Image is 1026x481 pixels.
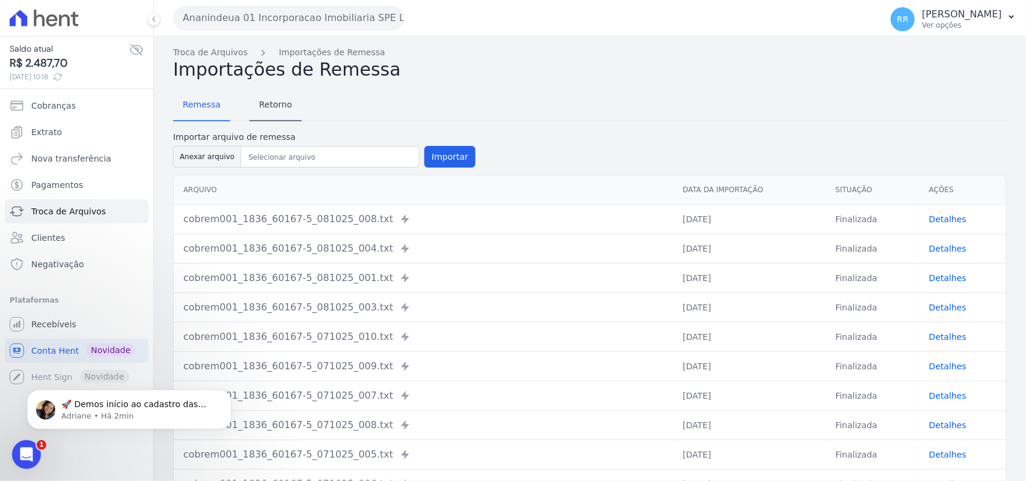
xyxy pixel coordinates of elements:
td: [DATE] [673,351,826,381]
td: [DATE] [673,234,826,263]
input: Selecionar arquivo [243,150,417,165]
th: Arquivo [174,175,673,205]
span: RR [897,15,908,23]
div: cobrem001_1836_60167-5_071025_010.txt [183,330,664,344]
span: Retorno [252,92,299,116]
a: Extrato [5,120,148,144]
span: 🚀 Demos início ao cadastro das Contas Digitais Arke! Iniciamos a abertura para clientes do modelo... [52,35,205,283]
span: 1 [37,440,46,450]
span: [DATE] 10:18 [10,71,129,82]
span: Pagamentos [31,179,83,191]
td: [DATE] [673,322,826,351]
span: Negativação [31,258,84,270]
a: Recebíveis [5,312,148,336]
span: Clientes [31,232,65,244]
a: Cobranças [5,94,148,118]
p: [PERSON_NAME] [922,8,1002,20]
a: Clientes [5,226,148,250]
iframe: Intercom notifications mensagem [9,365,249,449]
nav: Breadcrumb [173,46,1007,59]
button: Ananindeua 01 Incorporacao Imobiliaria SPE LTDA [173,6,404,30]
td: [DATE] [673,292,826,322]
button: Importar [424,146,475,168]
a: Detalhes [929,362,966,371]
a: Detalhes [929,244,966,253]
td: [DATE] [673,440,826,469]
a: Retorno [249,90,302,121]
button: RR [PERSON_NAME] Ver opções [881,2,1026,36]
div: cobrem001_1836_60167-5_071025_005.txt [183,447,664,462]
span: Nova transferência [31,153,111,165]
span: R$ 2.487,70 [10,55,129,71]
td: Finalizada [826,351,920,381]
span: Novidade [86,343,135,357]
a: Conta Hent Novidade [5,339,148,363]
div: cobrem001_1836_60167-5_071025_007.txt [183,389,664,403]
p: Message from Adriane, sent Há 2min [52,46,207,57]
h2: Importações de Remessa [173,59,1007,80]
td: Finalizada [826,381,920,410]
div: cobrem001_1836_60167-5_081025_008.txt [183,212,664,226]
td: [DATE] [673,263,826,292]
a: Importações de Remessa [279,46,385,59]
td: [DATE] [673,410,826,440]
a: Negativação [5,252,148,276]
a: Troca de Arquivos [5,199,148,223]
span: Recebíveis [31,318,76,330]
td: [DATE] [673,204,826,234]
th: Situação [826,175,920,205]
a: Detalhes [929,214,966,224]
a: Detalhes [929,420,966,430]
th: Ações [920,175,1006,205]
td: Finalizada [826,440,920,469]
div: cobrem001_1836_60167-5_081025_001.txt [183,271,664,285]
td: [DATE] [673,381,826,410]
td: Finalizada [826,292,920,322]
a: Troca de Arquivos [173,46,248,59]
a: Remessa [173,90,230,121]
div: Plataformas [10,293,144,307]
td: Finalizada [826,204,920,234]
td: Finalizada [826,234,920,263]
span: Saldo atual [10,43,129,55]
div: cobrem001_1836_60167-5_071025_009.txt [183,359,664,374]
span: Troca de Arquivos [31,205,106,217]
button: Anexar arquivo [173,146,241,168]
span: Extrato [31,126,62,138]
div: cobrem001_1836_60167-5_071025_008.txt [183,418,664,432]
p: Ver opções [922,20,1002,30]
iframe: Intercom live chat [12,440,41,469]
a: Detalhes [929,450,966,459]
td: Finalizada [826,322,920,351]
td: Finalizada [826,263,920,292]
td: Finalizada [826,410,920,440]
a: Detalhes [929,391,966,401]
a: Detalhes [929,303,966,312]
nav: Sidebar [10,94,144,389]
div: cobrem001_1836_60167-5_081025_003.txt [183,300,664,315]
div: cobrem001_1836_60167-5_081025_004.txt [183,241,664,256]
label: Importar arquivo de remessa [173,131,475,144]
th: Data da Importação [673,175,826,205]
a: Detalhes [929,332,966,342]
span: Cobranças [31,100,76,112]
a: Nova transferência [5,147,148,171]
span: Conta Hent [31,345,79,357]
a: Pagamentos [5,173,148,197]
span: Remessa [176,92,228,116]
a: Detalhes [929,273,966,283]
